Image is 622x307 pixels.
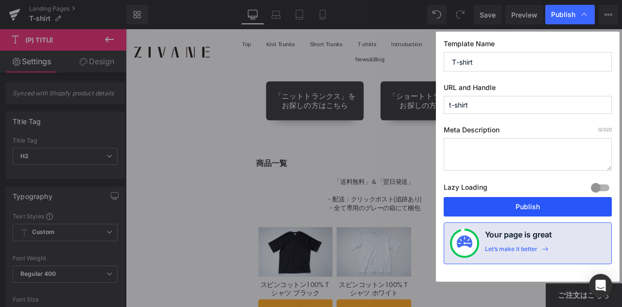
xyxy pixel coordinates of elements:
[444,39,612,52] label: Template Name
[240,207,349,217] span: ・全て専用のグレーの箱にて梱包
[457,235,472,251] img: onboarding-status.svg
[485,245,537,258] div: Let’s make it better
[598,126,601,132] span: 0
[247,176,342,185] span: 「送料無料」＆「翌日発送」
[485,229,552,245] h4: Your page is great
[250,235,338,293] img: スビンコットン100%Ｔシャツ ホワイト
[444,83,612,96] label: URL and Handle
[302,62,426,108] a: 「ショートトランクス」をお探しの方はこちら
[444,181,487,197] label: Lazy Loading
[311,74,416,96] span: 「ショートトランクス」を お探しの方はこちら
[551,10,575,19] span: Publish
[155,152,191,164] strong: 商品一覧
[157,235,245,293] img: スビンコットン100%Ｔシャツ ブラック
[589,274,612,297] div: Open Intercom Messenger
[444,197,612,217] button: Publish
[176,74,272,96] span: 「ニットトランクス」を お探しの方はこちら
[238,196,351,206] span: ・配送：クリックポスト(追跡あり)
[444,126,612,138] label: Meta Description
[598,126,612,132] span: /320
[166,62,282,108] a: 「ニットトランクス」をお探しの方はこちら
